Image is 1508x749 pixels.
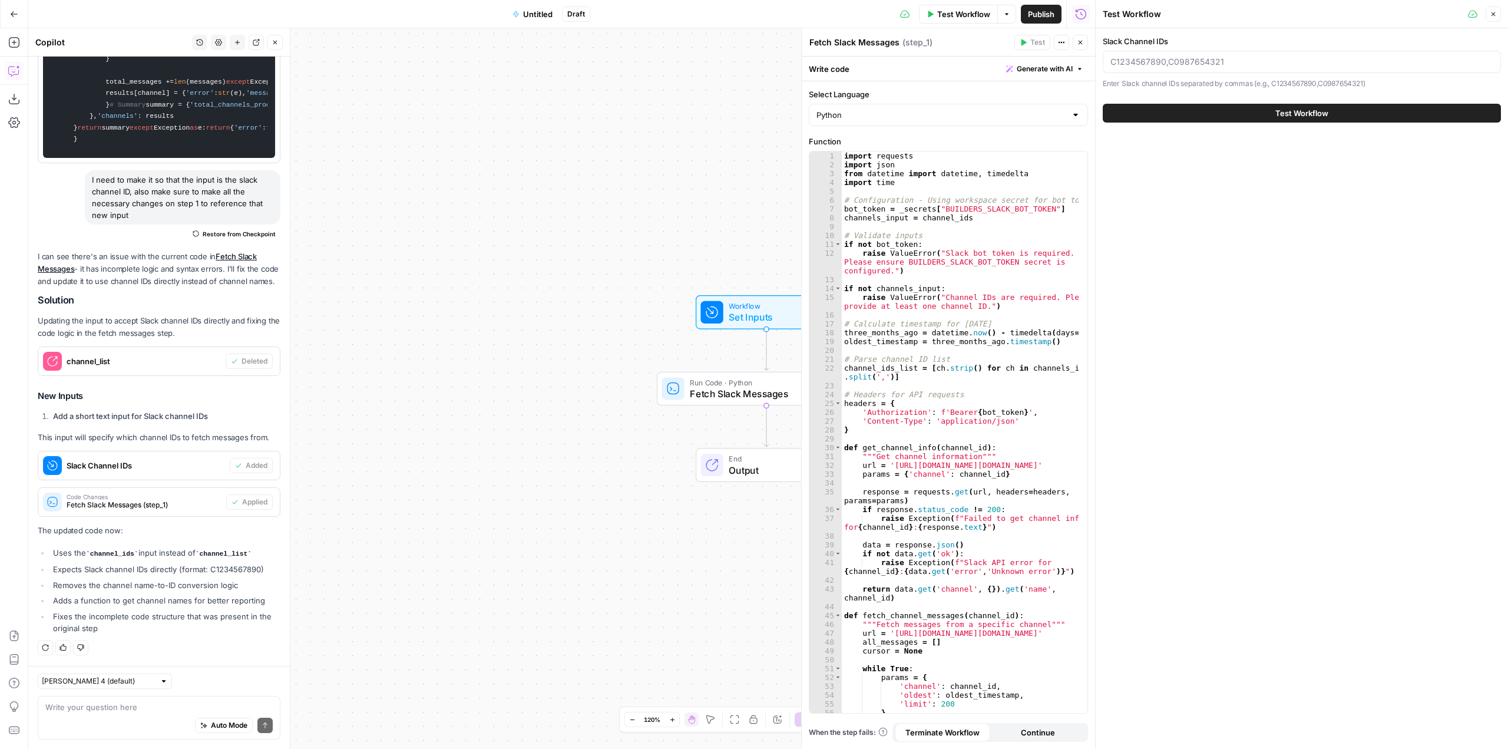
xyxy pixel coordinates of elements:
span: Test Workflow [1275,107,1328,119]
span: str [218,90,230,97]
div: 47 [809,629,842,638]
label: Select Language [809,88,1088,100]
div: 2 [809,160,842,169]
span: Fetch Slack Messages (step_1) [67,500,221,510]
span: Toggle code folding, rows 11 through 12 [835,240,841,249]
div: 42 [809,576,842,585]
span: Code Changes [67,494,221,500]
div: 56 [809,708,842,717]
div: 35 [809,487,842,505]
button: Applied [226,494,273,510]
button: Deleted [226,354,273,369]
span: 'channels' [98,113,138,120]
span: except [226,78,250,85]
a: Fetch Slack Messages [38,252,257,273]
p: Updating the input to accept Slack channel IDs directly and fixing the code logic in the fetch me... [38,315,280,339]
div: 51 [809,664,842,673]
button: Untitled [505,5,560,24]
textarea: Fetch Slack Messages [809,37,899,48]
span: End [729,453,825,464]
div: 27 [809,417,842,425]
label: Function [809,136,1088,147]
div: 38 [809,532,842,540]
div: 26 [809,408,842,417]
p: Enter Slack channel IDs separated by commas (e.g., C1234567890,C0987654321) [1103,78,1501,90]
div: 28 [809,425,842,434]
label: Slack Channel IDs [1103,35,1501,47]
div: EndOutput [657,448,876,482]
span: as [190,124,198,131]
div: Run Code · PythonFetch Slack MessagesStep 1 [657,372,876,406]
a: When the step fails: [809,727,888,738]
div: 4 [809,178,842,187]
strong: Add a short text input for Slack channel IDs [53,411,208,421]
div: 31 [809,452,842,461]
span: 'total_channels_processed' [190,101,294,108]
p: This input will specify which channel IDs to fetch messages from. [38,431,280,444]
div: 34 [809,479,842,487]
button: Restore from Checkpoint [188,227,280,241]
div: Copilot [35,37,188,48]
span: Slack Channel IDs [67,460,225,471]
div: 24 [809,390,842,399]
span: Continue [1021,727,1055,738]
button: Test Workflow [1103,104,1501,123]
button: Continue [990,723,1086,742]
div: 39 [809,540,842,549]
div: 55 [809,699,842,708]
span: Test [1030,37,1045,48]
div: 14 [809,284,842,293]
div: 44 [809,602,842,611]
li: Fixes the incomplete code structure that was present in the original step [50,611,280,634]
span: 'error' [234,124,262,131]
div: 5 [809,187,842,196]
div: 25 [809,399,842,408]
div: 22 [809,364,842,381]
div: 33 [809,470,842,479]
div: 54 [809,691,842,699]
div: 3 [809,169,842,178]
div: 48 [809,638,842,646]
button: Publish [1021,5,1061,24]
span: Applied [242,497,267,507]
div: 43 [809,585,842,602]
span: Run Code · Python [690,377,838,388]
div: 6 [809,196,842,204]
div: 46 [809,620,842,629]
span: Toggle code folding, rows 45 through 80 [835,611,841,620]
button: Generate with AI [1001,61,1088,77]
code: channel_list [196,550,252,557]
span: Set Inputs [729,310,799,324]
span: Added [246,460,267,471]
div: 12 [809,249,842,275]
button: Added [230,458,273,473]
div: 30 [809,443,842,452]
input: Claude Sonnet 4 (default) [42,675,155,687]
span: return [206,124,230,131]
span: Publish [1028,8,1054,20]
div: 8 [809,213,842,222]
span: Deleted [242,356,267,367]
span: 120% [644,715,660,724]
h2: Solution [38,295,280,306]
li: Adds a function to get channel names for better reporting [50,595,280,606]
span: channel_list [67,355,221,367]
div: 41 [809,558,842,576]
p: I can see there's an issue with the current code in - it has incomplete logic and syntax errors. ... [38,250,280,288]
span: 'error' [186,90,214,97]
span: ( step_1 ) [902,37,932,48]
div: 37 [809,514,842,532]
div: 40 [809,549,842,558]
div: 1 [809,151,842,160]
div: 50 [809,655,842,664]
div: 36 [809,505,842,514]
h3: New Inputs [38,388,280,404]
span: Untitled [523,8,553,20]
div: I need to make it so that the input is the slack channel ID, also make sure to make all the neces... [85,170,280,225]
span: Toggle code folding, rows 14 through 15 [835,284,841,293]
span: Toggle code folding, rows 36 through 37 [835,505,841,514]
input: C1234567890,C0987654321 [1110,56,1493,68]
div: 53 [809,682,842,691]
p: The updated code now: [38,524,280,537]
div: 29 [809,434,842,443]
